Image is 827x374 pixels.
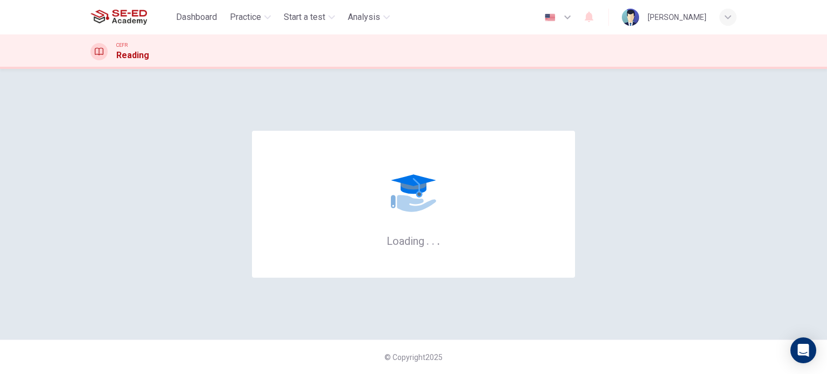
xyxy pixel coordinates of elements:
img: Profile picture [622,9,639,26]
span: Dashboard [176,11,217,24]
h1: Reading [116,49,149,62]
button: Analysis [344,8,394,27]
span: © Copyright 2025 [384,353,443,362]
span: Start a test [284,11,325,24]
button: Start a test [279,8,339,27]
img: en [543,13,557,22]
h6: . [431,231,435,249]
button: Practice [226,8,275,27]
div: [PERSON_NAME] [648,11,706,24]
span: Practice [230,11,261,24]
span: Analysis [348,11,380,24]
h6: Loading [387,234,440,248]
a: SE-ED Academy logo [90,6,172,28]
button: Dashboard [172,8,221,27]
h6: . [426,231,430,249]
div: Open Intercom Messenger [790,337,816,363]
h6: . [437,231,440,249]
img: SE-ED Academy logo [90,6,147,28]
span: CEFR [116,41,128,49]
